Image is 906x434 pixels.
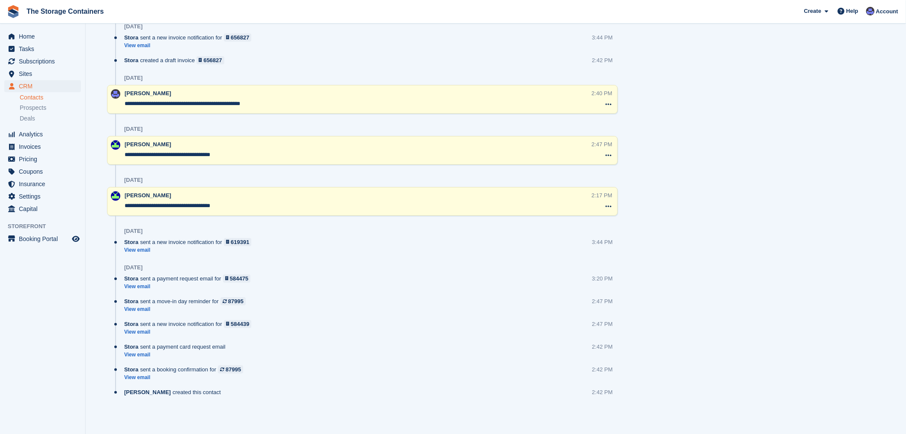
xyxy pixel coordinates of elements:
[4,233,81,245] a: menu
[592,297,613,305] div: 2:47 PM
[4,128,81,140] a: menu
[124,343,138,351] span: Stora
[125,141,171,148] span: [PERSON_NAME]
[124,343,230,351] div: sent a payment card request email
[124,126,143,133] div: [DATE]
[231,238,249,246] div: 619391
[197,56,224,64] a: 656827
[19,30,70,42] span: Home
[846,7,858,15] span: Help
[124,238,256,246] div: sent a new invoice notification for
[4,68,81,80] a: menu
[124,33,138,42] span: Stora
[124,33,256,42] div: sent a new invoice notification for
[71,234,81,244] a: Preview store
[20,104,46,112] span: Prospects
[4,141,81,153] a: menu
[20,93,81,102] a: Contacts
[592,388,613,396] div: 2:42 PM
[19,43,70,55] span: Tasks
[125,192,171,199] span: [PERSON_NAME]
[4,55,81,67] a: menu
[19,190,70,202] span: Settings
[124,274,255,283] div: sent a payment request email for
[203,56,222,64] div: 656827
[8,222,85,231] span: Storefront
[124,388,171,396] span: [PERSON_NAME]
[19,80,70,92] span: CRM
[866,7,875,15] img: Dan Excell
[592,320,613,328] div: 2:47 PM
[19,68,70,80] span: Sites
[20,103,81,112] a: Prospects
[124,365,247,374] div: sent a booking confirmation for
[111,89,120,99] img: Dan Excell
[19,203,70,215] span: Capital
[592,33,613,42] div: 3:44 PM
[124,320,138,328] span: Stora
[124,365,138,374] span: Stora
[111,140,120,150] img: Stacy Williams
[231,320,249,328] div: 584439
[125,90,171,96] span: [PERSON_NAME]
[4,166,81,178] a: menu
[592,89,612,97] div: 2:40 PM
[124,388,225,396] div: created this contact
[20,114,81,123] a: Deals
[124,238,138,246] span: Stora
[4,203,81,215] a: menu
[592,343,613,351] div: 2:42 PM
[124,329,256,336] a: View email
[4,43,81,55] a: menu
[124,320,256,328] div: sent a new invoice notification for
[230,274,248,283] div: 584475
[124,23,143,30] div: [DATE]
[592,191,612,199] div: 2:17 PM
[19,55,70,67] span: Subscriptions
[224,238,252,246] a: 619391
[124,247,256,254] a: View email
[592,365,613,374] div: 2:42 PM
[4,153,81,165] a: menu
[228,297,244,305] div: 87995
[19,166,70,178] span: Coupons
[19,128,70,140] span: Analytics
[592,140,612,148] div: 2:47 PM
[124,42,256,49] a: View email
[223,274,251,283] a: 584475
[221,297,246,305] a: 87995
[804,7,821,15] span: Create
[124,297,250,305] div: sent a move-in day reminder for
[224,33,252,42] a: 656827
[4,178,81,190] a: menu
[218,365,243,374] a: 87995
[19,178,70,190] span: Insurance
[124,297,138,305] span: Stora
[224,320,252,328] a: 584439
[7,5,20,18] img: stora-icon-8386f47178a22dfd0bd8f6a31ec36ba5ce8667c1dd55bd0f319d3a0aa187defe.svg
[226,365,241,374] div: 87995
[4,190,81,202] a: menu
[124,274,138,283] span: Stora
[592,56,613,64] div: 2:42 PM
[124,374,247,381] a: View email
[876,7,898,16] span: Account
[124,177,143,184] div: [DATE]
[592,274,613,283] div: 3:20 PM
[19,141,70,153] span: Invoices
[124,351,230,359] a: View email
[124,306,250,313] a: View email
[124,283,255,290] a: View email
[592,238,613,246] div: 3:44 PM
[124,264,143,271] div: [DATE]
[19,233,70,245] span: Booking Portal
[4,80,81,92] a: menu
[231,33,249,42] div: 656827
[124,56,229,64] div: created a draft invoice
[19,153,70,165] span: Pricing
[23,4,107,18] a: The Storage Containers
[20,115,35,123] span: Deals
[124,228,143,235] div: [DATE]
[124,56,138,64] span: Stora
[111,191,120,201] img: Stacy Williams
